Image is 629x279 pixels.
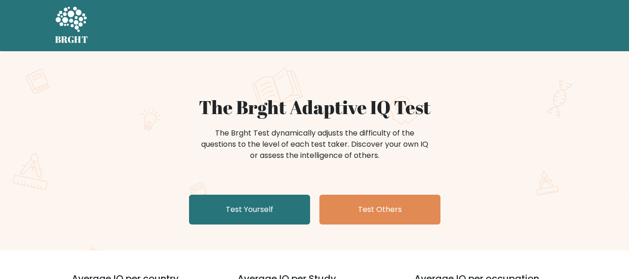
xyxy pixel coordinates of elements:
[198,128,431,161] div: The Brght Test dynamically adjusts the difficulty of the questions to the level of each test take...
[55,4,88,48] a: BRGHT
[319,195,440,225] a: Test Others
[189,195,310,225] a: Test Yourself
[55,34,88,45] h5: BRGHT
[88,96,542,118] h1: The Brght Adaptive IQ Test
